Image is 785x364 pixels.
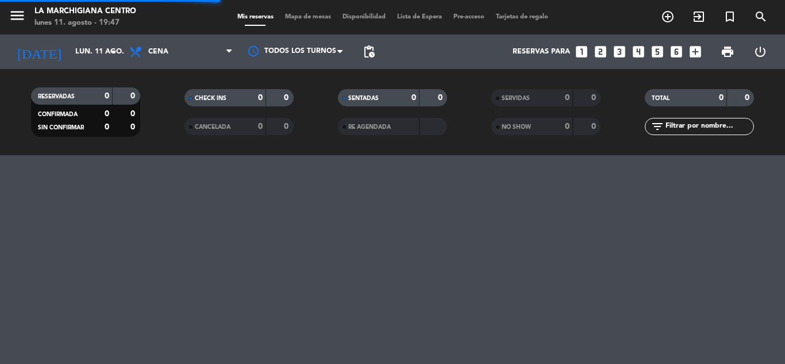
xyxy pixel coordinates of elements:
[34,17,136,29] div: lunes 11. agosto - 19:47
[754,10,768,24] i: search
[631,44,646,59] i: looks_4
[258,94,263,102] strong: 0
[195,95,226,101] span: CHECK INS
[284,94,291,102] strong: 0
[593,44,608,59] i: looks_two
[650,44,665,59] i: looks_5
[574,44,589,59] i: looks_one
[130,92,137,100] strong: 0
[258,122,263,131] strong: 0
[105,92,109,100] strong: 0
[612,44,627,59] i: looks_3
[719,94,724,102] strong: 0
[661,10,675,24] i: add_circle_outline
[337,14,391,20] span: Disponibilidad
[651,120,664,133] i: filter_list
[9,7,26,24] i: menu
[232,14,279,20] span: Mis reservas
[502,124,531,130] span: NO SHOW
[9,7,26,28] button: menu
[362,45,376,59] span: pending_actions
[502,95,530,101] span: SERVIDAS
[391,14,448,20] span: Lista de Espera
[279,14,337,20] span: Mapa de mesas
[723,10,737,24] i: turned_in_not
[745,94,752,102] strong: 0
[38,112,78,117] span: CONFIRMADA
[513,48,570,56] span: Reservas para
[591,122,598,131] strong: 0
[107,45,121,59] i: arrow_drop_down
[411,94,416,102] strong: 0
[105,123,109,131] strong: 0
[448,14,490,20] span: Pre-acceso
[9,39,70,64] i: [DATE]
[348,124,391,130] span: RE AGENDADA
[669,44,684,59] i: looks_6
[38,94,75,99] span: RESERVADAS
[348,95,379,101] span: SENTADAS
[692,10,706,24] i: exit_to_app
[38,125,84,131] span: SIN CONFIRMAR
[688,44,703,59] i: add_box
[565,94,569,102] strong: 0
[753,45,767,59] i: power_settings_new
[664,120,753,133] input: Filtrar por nombre...
[490,14,554,20] span: Tarjetas de regalo
[744,35,776,69] div: LOG OUT
[721,45,734,59] span: print
[652,95,669,101] span: TOTAL
[34,6,136,17] div: La Marchigiana Centro
[130,123,137,131] strong: 0
[105,110,109,118] strong: 0
[565,122,569,131] strong: 0
[591,94,598,102] strong: 0
[148,48,168,56] span: Cena
[130,110,137,118] strong: 0
[195,124,230,130] span: CANCELADA
[438,94,445,102] strong: 0
[284,122,291,131] strong: 0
